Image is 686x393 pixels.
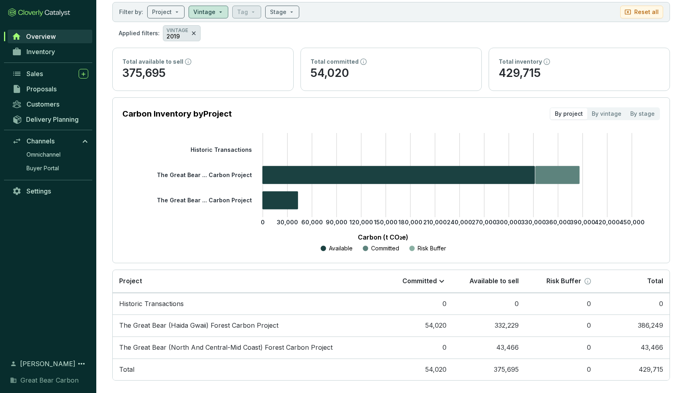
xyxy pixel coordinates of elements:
[26,100,59,108] span: Customers
[619,219,645,226] tspan: 450,000
[8,134,92,148] a: Channels
[570,219,595,226] tspan: 390,000
[453,314,525,337] td: 332,229
[499,66,660,81] p: 429,715
[8,97,92,111] a: Customers
[587,108,626,119] div: By vintage
[453,359,525,381] td: 375,695
[113,293,381,315] td: Historic Transactions
[191,146,252,153] tspan: Historic Transactions
[26,115,79,123] span: Delivery Planning
[277,219,298,226] tspan: 30,000
[20,359,75,369] span: [PERSON_NAME]
[620,6,663,18] button: Reset all
[418,244,446,252] p: Risk Buffer
[381,337,453,359] td: 0
[26,137,55,145] span: Channels
[546,277,581,286] p: Risk Buffer
[626,108,659,119] div: By stage
[8,67,92,81] a: Sales
[119,29,160,37] p: Applied filters:
[8,30,92,43] a: Overview
[26,48,55,56] span: Inventory
[453,337,525,359] td: 43,466
[349,219,373,226] tspan: 120,000
[261,219,265,226] tspan: 0
[26,164,59,172] span: Buyer Portal
[499,58,542,66] p: Total inventory
[521,219,546,226] tspan: 330,000
[22,162,92,174] a: Buyer Portal
[402,277,437,286] p: Committed
[525,337,597,359] td: 0
[453,270,525,293] th: Available to sell
[22,149,92,161] a: Omnichannel
[381,293,453,315] td: 0
[166,34,188,39] p: 2019
[550,108,587,119] div: By project
[550,107,660,120] div: segmented control
[634,8,659,16] p: Reset all
[398,219,422,226] tspan: 180,000
[326,219,347,226] tspan: 90,000
[597,337,670,359] td: 43,466
[157,171,252,178] tspan: The Great Bear ... Carbon Project
[472,219,497,226] tspan: 270,000
[113,337,381,359] td: The Great Bear (North And Central-Mid Coast) Forest Carbon Project
[26,85,57,93] span: Proposals
[301,219,323,226] tspan: 60,000
[329,244,353,252] p: Available
[546,219,571,226] tspan: 360,000
[8,184,92,198] a: Settings
[374,219,398,226] tspan: 150,000
[311,58,359,66] p: Total committed
[447,219,472,226] tspan: 240,000
[423,219,447,226] tspan: 210,000
[113,314,381,337] td: The Great Bear (Haida Gwaii) Forest Carbon Project
[157,197,252,204] tspan: The Great Bear ... Carbon Project
[8,113,92,126] a: Delivery Planning
[119,8,143,16] p: Filter by:
[122,66,284,81] p: 375,695
[597,270,670,293] th: Total
[113,359,381,381] td: Total
[311,66,472,81] p: 54,020
[371,244,399,252] p: Committed
[8,45,92,58] a: Inventory
[496,219,522,226] tspan: 300,000
[597,314,670,337] td: 386,249
[113,270,381,293] th: Project
[525,359,597,381] td: 0
[381,314,453,337] td: 54,020
[597,293,670,315] td: 0
[26,32,56,40] span: Overview
[597,359,670,381] td: 429,715
[26,151,61,159] span: Omnichannel
[237,8,248,16] p: Tag
[26,187,51,195] span: Settings
[381,359,453,381] td: 54,020
[122,58,183,66] p: Total available to sell
[166,27,188,34] p: VINTAGE
[525,293,597,315] td: 0
[453,293,525,315] td: 0
[134,232,632,242] p: Carbon (t CO₂e)
[8,82,92,96] a: Proposals
[20,375,79,385] span: Great Bear Carbon
[595,219,620,226] tspan: 420,000
[26,70,43,78] span: Sales
[122,108,232,119] p: Carbon Inventory by Project
[525,314,597,337] td: 0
